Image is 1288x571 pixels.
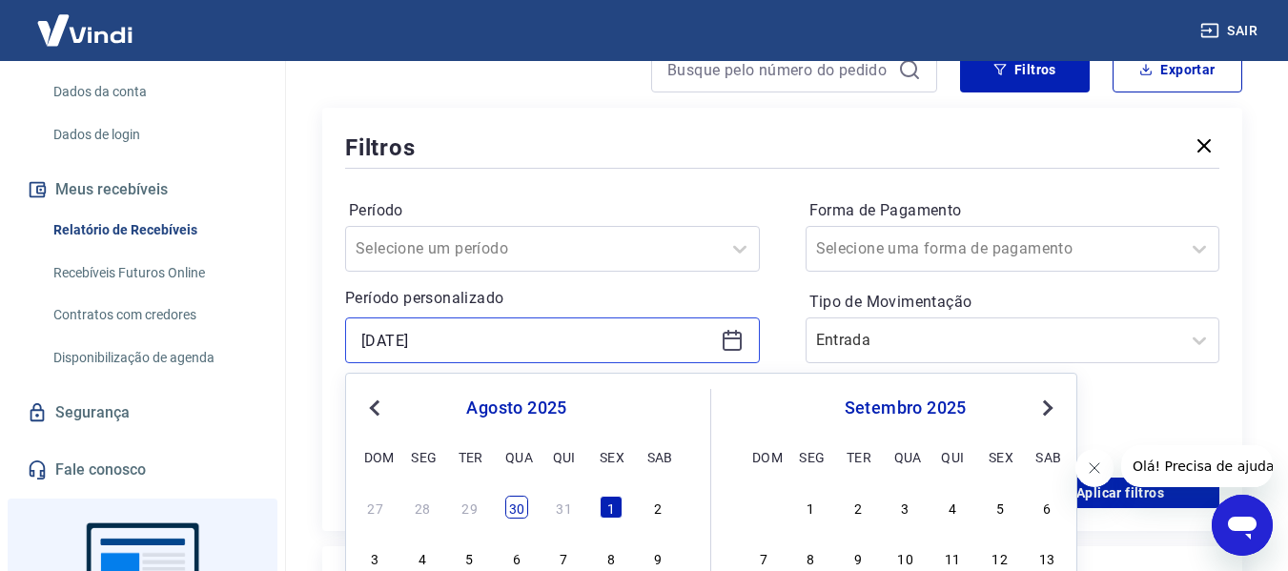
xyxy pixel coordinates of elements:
[941,445,964,468] div: qui
[364,445,387,468] div: dom
[752,546,775,569] div: Choose domingo, 7 de setembro de 2025
[23,1,147,59] img: Vindi
[894,546,917,569] div: Choose quarta-feira, 10 de setembro de 2025
[989,496,1012,519] div: Choose sexta-feira, 5 de setembro de 2025
[799,546,822,569] div: Choose segunda-feira, 8 de setembro de 2025
[505,546,528,569] div: Choose quarta-feira, 6 de agosto de 2025
[363,397,386,419] button: Previous Month
[1035,496,1058,519] div: Choose sábado, 6 de setembro de 2025
[46,338,262,377] a: Disponibilização de agenda
[894,496,917,519] div: Choose quarta-feira, 3 de setembro de 2025
[46,72,262,112] a: Dados da conta
[647,496,670,519] div: Choose sábado, 2 de agosto de 2025
[345,287,760,310] p: Período personalizado
[361,397,672,419] div: agosto 2025
[553,496,576,519] div: Choose quinta-feira, 31 de julho de 2025
[847,546,869,569] div: Choose terça-feira, 9 de setembro de 2025
[600,445,623,468] div: sex
[647,445,670,468] div: sab
[411,546,434,569] div: Choose segunda-feira, 4 de agosto de 2025
[809,291,1216,314] label: Tipo de Movimentação
[1212,495,1273,556] iframe: Botão para abrir a janela de mensagens
[505,496,528,519] div: Choose quarta-feira, 30 de julho de 2025
[749,397,1061,419] div: setembro 2025
[459,496,481,519] div: Choose terça-feira, 29 de julho de 2025
[361,326,713,355] input: Data inicial
[23,449,262,491] a: Fale conosco
[600,546,623,569] div: Choose sexta-feira, 8 de agosto de 2025
[411,445,434,468] div: seg
[667,55,890,84] input: Busque pelo número do pedido
[505,445,528,468] div: qua
[941,546,964,569] div: Choose quinta-feira, 11 de setembro de 2025
[647,546,670,569] div: Choose sábado, 9 de agosto de 2025
[553,445,576,468] div: qui
[23,169,262,211] button: Meus recebíveis
[799,445,822,468] div: seg
[46,296,262,335] a: Contratos com credores
[941,496,964,519] div: Choose quinta-feira, 4 de setembro de 2025
[1035,445,1058,468] div: sab
[809,199,1216,222] label: Forma de Pagamento
[46,254,262,293] a: Recebíveis Futuros Online
[989,445,1012,468] div: sex
[345,133,416,163] h5: Filtros
[847,496,869,519] div: Choose terça-feira, 2 de setembro de 2025
[1036,397,1059,419] button: Next Month
[411,496,434,519] div: Choose segunda-feira, 28 de julho de 2025
[847,445,869,468] div: ter
[1121,445,1273,487] iframe: Mensagem da empresa
[459,546,481,569] div: Choose terça-feira, 5 de agosto de 2025
[894,445,917,468] div: qua
[459,445,481,468] div: ter
[349,199,756,222] label: Período
[23,392,262,434] a: Segurança
[989,546,1012,569] div: Choose sexta-feira, 12 de setembro de 2025
[1035,546,1058,569] div: Choose sábado, 13 de setembro de 2025
[46,115,262,154] a: Dados de login
[553,546,576,569] div: Choose quinta-feira, 7 de agosto de 2025
[1196,13,1265,49] button: Sair
[752,496,775,519] div: Choose domingo, 31 de agosto de 2025
[1075,449,1114,487] iframe: Fechar mensagem
[600,496,623,519] div: Choose sexta-feira, 1 de agosto de 2025
[799,496,822,519] div: Choose segunda-feira, 1 de setembro de 2025
[11,13,160,29] span: Olá! Precisa de ajuda?
[1113,47,1242,92] button: Exportar
[752,445,775,468] div: dom
[364,546,387,569] div: Choose domingo, 3 de agosto de 2025
[1021,478,1219,508] button: Aplicar filtros
[960,47,1090,92] button: Filtros
[46,211,262,250] a: Relatório de Recebíveis
[364,496,387,519] div: Choose domingo, 27 de julho de 2025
